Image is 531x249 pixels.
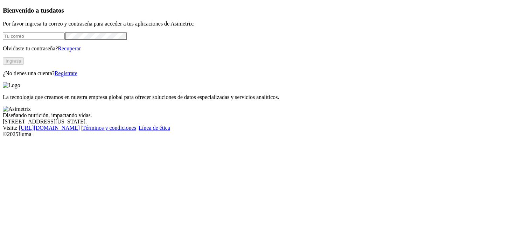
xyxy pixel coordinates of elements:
[3,94,528,100] p: La tecnología que creamos en nuestra empresa global para ofrecer soluciones de datos especializad...
[82,125,136,131] a: Términos y condiciones
[3,119,528,125] div: [STREET_ADDRESS][US_STATE].
[19,125,80,131] a: [URL][DOMAIN_NAME]
[3,106,31,112] img: Asimetrix
[49,7,64,14] span: datos
[3,57,24,65] button: Ingresa
[3,45,528,52] p: Olvidaste tu contraseña?
[3,70,528,77] p: ¿No tienes una cuenta?
[55,70,77,76] a: Regístrate
[3,33,65,40] input: Tu correo
[139,125,170,131] a: Línea de ética
[3,82,20,88] img: Logo
[3,7,528,14] h3: Bienvenido a tus
[3,125,528,131] div: Visita : | |
[3,21,528,27] p: Por favor ingresa tu correo y contraseña para acceder a tus aplicaciones de Asimetrix:
[3,112,528,119] div: Diseñando nutrición, impactando vidas.
[3,131,528,137] div: © 2025 Iluma
[58,45,81,51] a: Recuperar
